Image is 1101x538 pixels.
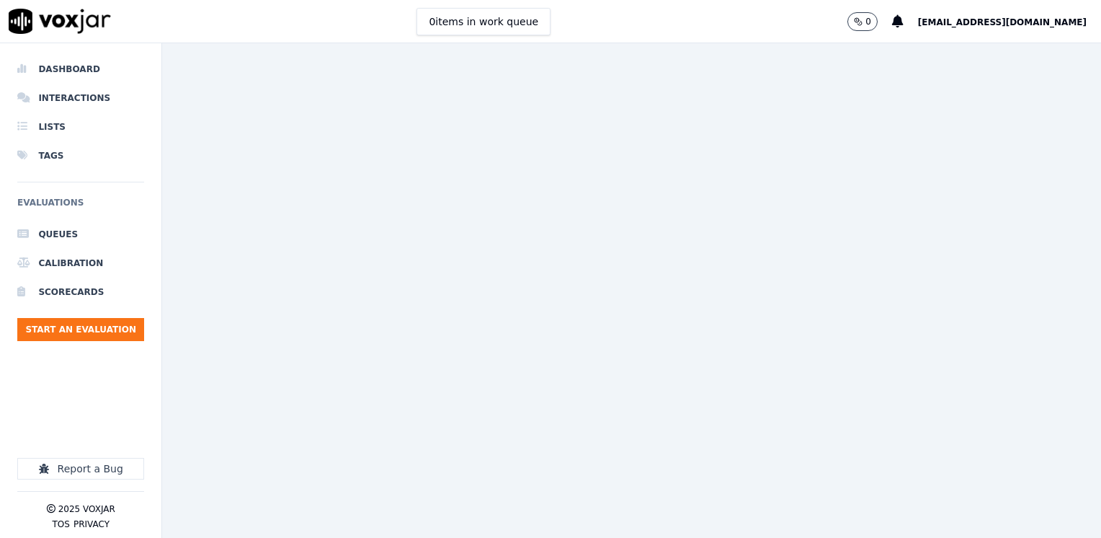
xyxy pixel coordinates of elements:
button: Start an Evaluation [17,318,144,341]
p: 2025 Voxjar [58,503,115,515]
h6: Evaluations [17,194,144,220]
button: Privacy [73,519,110,530]
button: 0 [847,12,892,31]
span: [EMAIL_ADDRESS][DOMAIN_NAME] [918,17,1087,27]
button: 0 [847,12,878,31]
p: 0 [865,16,871,27]
button: 0items in work queue [416,8,550,35]
a: Scorecards [17,278,144,307]
a: Interactions [17,84,144,113]
a: Tags [17,141,144,170]
a: Calibration [17,249,144,278]
button: Report a Bug [17,458,144,480]
button: TOS [52,519,69,530]
img: voxjar logo [9,9,111,34]
button: [EMAIL_ADDRESS][DOMAIN_NAME] [918,13,1101,30]
a: Lists [17,113,144,141]
a: Queues [17,220,144,249]
a: Dashboard [17,55,144,84]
